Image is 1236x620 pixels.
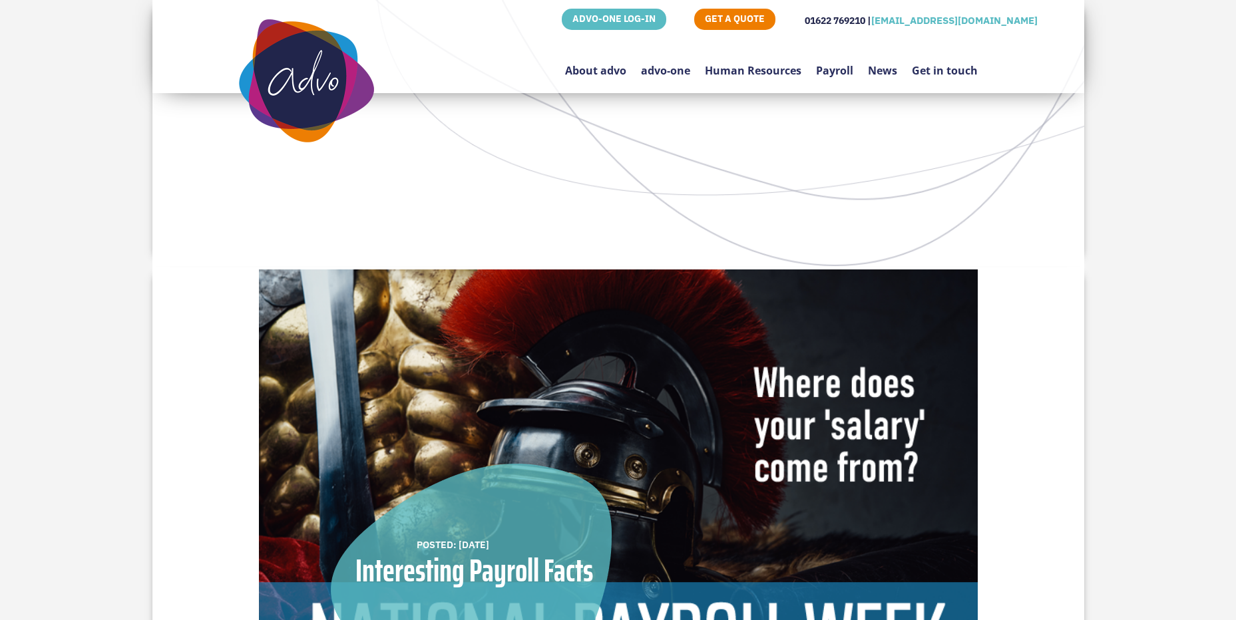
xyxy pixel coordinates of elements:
div: Interesting Payroll Facts [331,555,618,587]
a: About advo [565,33,626,96]
a: News [868,33,897,96]
a: [EMAIL_ADDRESS][DOMAIN_NAME] [871,14,1038,27]
a: advo-one [641,33,690,96]
a: ADVO-ONE LOG-IN [562,9,666,30]
div: POSTED: [DATE] [417,538,596,552]
a: Payroll [816,33,853,96]
a: Get in touch [912,33,978,96]
a: Human Resources [705,33,801,96]
span: 01622 769210 | [805,15,871,27]
a: GET A QUOTE [694,9,775,30]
